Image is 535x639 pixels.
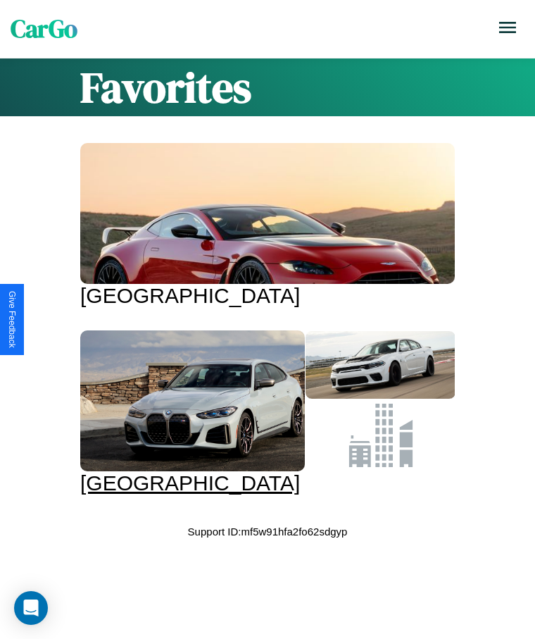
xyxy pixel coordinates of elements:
[11,12,77,46] span: CarGo
[80,284,455,308] div: [GEOGRAPHIC_DATA]
[14,591,48,625] div: Open Intercom Messenger
[80,471,455,495] div: [GEOGRAPHIC_DATA]
[188,522,348,541] p: Support ID: mf5w91hfa2fo62sdgyp
[80,58,455,116] h1: Favorites
[7,291,17,348] div: Give Feedback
